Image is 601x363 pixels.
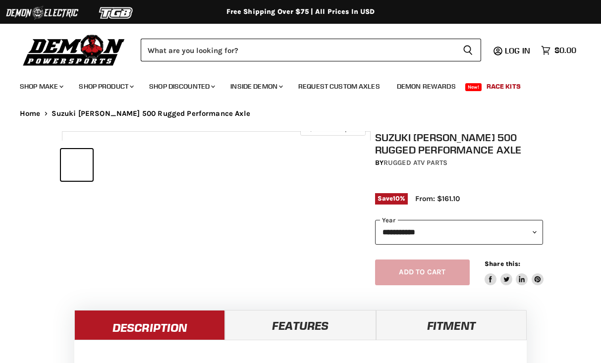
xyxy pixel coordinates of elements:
a: Shop Product [71,76,140,97]
img: Demon Powersports [20,32,128,67]
a: $0.00 [536,43,581,57]
ul: Main menu [12,72,574,97]
a: Description [74,310,225,340]
a: Log in [500,46,536,55]
img: TGB Logo 2 [79,3,154,22]
span: Suzuki [PERSON_NAME] 500 Rugged Performance Axle [52,109,250,118]
a: Request Custom Axles [291,76,387,97]
span: 10 [393,195,400,202]
a: Inside Demon [223,76,289,97]
button: Search [455,39,481,61]
span: Share this: [485,260,520,267]
span: $0.00 [554,46,576,55]
h1: Suzuki [PERSON_NAME] 500 Rugged Performance Axle [375,131,544,156]
a: Features [225,310,376,340]
aside: Share this: [485,259,544,286]
span: Click to expand [305,125,360,132]
a: Race Kits [479,76,528,97]
input: Search [141,39,455,61]
a: Home [20,109,41,118]
form: Product [141,39,481,61]
span: Save % [375,193,408,204]
a: Shop Make [12,76,69,97]
a: Fitment [376,310,527,340]
div: by [375,157,544,168]
a: Demon Rewards [389,76,463,97]
span: New! [465,83,482,91]
img: Demon Electric Logo 2 [5,3,79,22]
select: year [375,220,544,244]
a: Rugged ATV Parts [383,158,447,167]
span: Log in [505,46,530,55]
a: Shop Discounted [142,76,221,97]
span: From: $161.10 [415,194,460,203]
button: Suzuki Vinson 500 Rugged Performance Axle thumbnail [61,149,93,181]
